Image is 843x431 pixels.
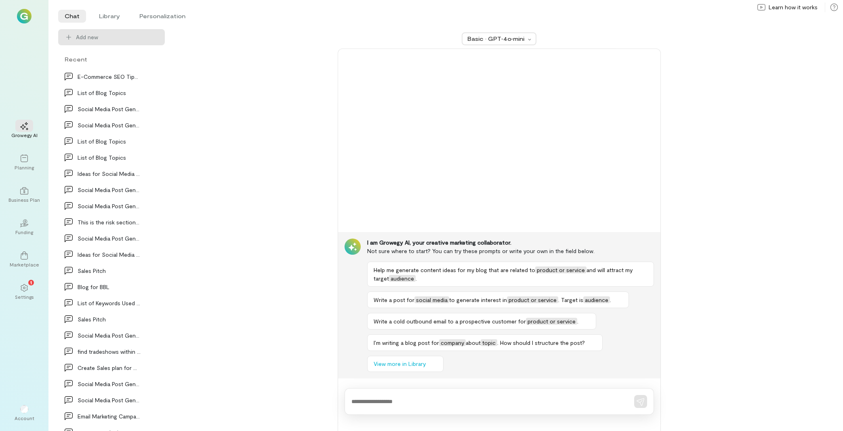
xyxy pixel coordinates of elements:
[367,313,596,330] button: Write a cold outbound email to a prospective customer forproduct or service.
[558,296,583,303] span: . Target is
[11,132,38,138] div: Growegy AI
[15,229,33,235] div: Funding
[10,213,39,242] a: Funding
[481,339,497,346] span: topic
[78,347,141,356] div: find tradeshows within 50 miles of [GEOGRAPHIC_DATA] for…
[535,266,587,273] span: product or service
[78,169,141,178] div: Ideas for Social Media about Company or Product
[78,396,141,404] div: Social Media Post Generation
[15,415,34,421] div: Account
[92,10,126,23] li: Library
[526,318,577,325] span: product or service
[78,72,141,81] div: E-Commerce SEO Tips and Tricks
[414,296,449,303] span: social media
[367,356,444,372] button: View more in Library
[78,283,141,291] div: Blog for BBL
[10,399,39,428] div: Account
[78,121,141,129] div: Social Media Post Generation
[389,275,416,282] span: audience
[78,202,141,210] div: Social Media Post Generation
[497,339,585,346] span: . How should I structure the post?
[10,180,39,209] a: Business Plan
[10,277,39,306] a: Settings
[78,137,141,146] div: List of Blog Topics
[577,318,578,325] span: .
[507,296,558,303] span: product or service
[78,234,141,243] div: Social Media Post Generation
[78,380,141,388] div: Social Media Post Generation
[367,292,629,308] button: Write a post forsocial mediato generate interest inproduct or service. Target isaudience.
[78,218,141,226] div: This is the risk section of my business plan: G…
[58,55,165,63] div: Recent
[374,296,414,303] span: Write a post for
[374,266,535,273] span: Help me generate content ideas for my blog that are related to
[10,245,39,274] a: Marketplace
[416,275,417,282] span: .
[78,331,141,340] div: Social Media Post Generation
[367,239,654,247] div: I am Growegy AI, your creative marketing collaborator.
[374,339,439,346] span: I’m writing a blog post for
[374,318,526,325] span: Write a cold outbound email to a prospective customer for
[374,360,426,368] span: View more in Library
[466,339,481,346] span: about
[10,116,39,145] a: Growegy AI
[78,105,141,113] div: Social Media Post Generation
[8,196,40,203] div: Business Plan
[78,89,141,97] div: List of Blog Topics
[374,266,633,282] span: and will attract my target
[78,266,141,275] div: Sales Pitch
[439,339,466,346] span: company
[78,315,141,323] div: Sales Pitch
[769,3,818,11] span: Learn how it works
[78,186,141,194] div: Social Media Post Generation
[15,164,34,171] div: Planning
[10,261,39,268] div: Marketplace
[78,153,141,162] div: List of Blog Topics
[78,363,141,372] div: Create Sales plan for my sales team focus on Pres…
[30,279,32,286] span: 1
[10,148,39,177] a: Planning
[133,10,192,23] li: Personalization
[449,296,507,303] span: to generate interest in
[78,250,141,259] div: Ideas for Social Media about Company or Product
[58,10,86,23] li: Chat
[367,247,654,255] div: Not sure where to start? You can try these prompts or write your own in the field below.
[610,296,611,303] span: .
[367,334,603,351] button: I’m writing a blog post forcompanyabouttopic. How should I structure the post?
[76,33,98,41] span: Add new
[583,296,610,303] span: audience
[15,294,34,300] div: Settings
[367,262,654,287] button: Help me generate content ideas for my blog that are related toproduct or serviceand will attract ...
[467,35,526,43] div: Basic · GPT‑4o‑mini
[78,412,141,420] div: Email Marketing Campaign
[78,299,141,307] div: List of Keywords Used for Product Search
